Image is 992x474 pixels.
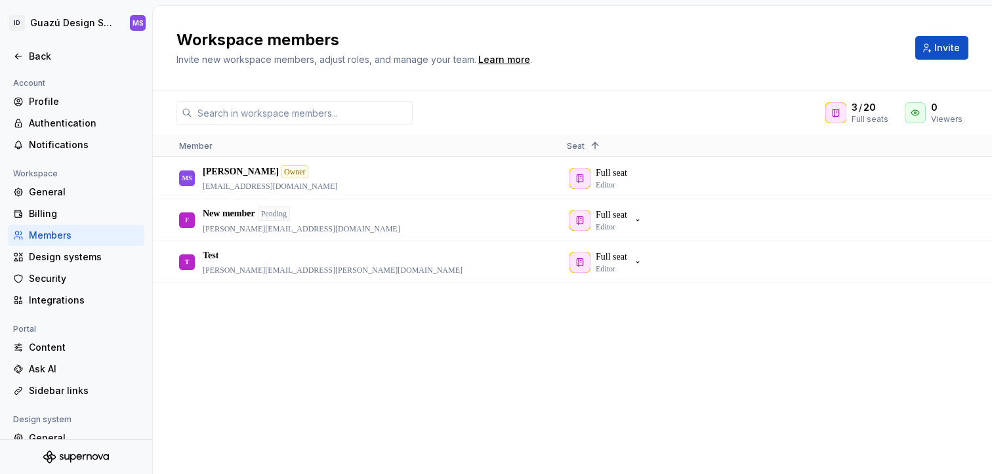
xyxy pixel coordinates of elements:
a: Members [8,225,144,246]
div: Authentication [29,117,139,130]
button: Invite [915,36,968,60]
div: Billing [29,207,139,220]
div: Account [8,75,51,91]
div: General [29,186,139,199]
p: Editor [596,264,615,274]
div: General [29,431,139,444]
p: New member [203,207,255,220]
button: Full seatEditor [567,249,648,275]
div: Viewers [931,114,962,125]
a: Profile [8,91,144,112]
svg: Supernova Logo [43,450,109,464]
a: Back [8,46,144,67]
div: Pending [258,207,290,221]
a: Ask AI [8,359,144,380]
div: Notifications [29,138,139,151]
a: General [8,182,144,203]
a: Billing [8,203,144,224]
span: Member [179,141,213,151]
a: Content [8,337,144,358]
div: Back [29,50,139,63]
div: Full seats [852,114,889,125]
div: Workspace [8,166,63,182]
span: 20 [863,101,876,114]
p: Editor [596,222,615,232]
div: ID [9,15,25,31]
a: Security [8,268,144,289]
div: Design system [8,412,77,427]
p: Full seat [596,250,627,264]
div: Content [29,341,139,354]
a: General [8,427,144,448]
span: . [476,55,532,65]
p: [EMAIL_ADDRESS][DOMAIN_NAME] [203,181,337,191]
div: Members [29,229,139,242]
p: Full seat [596,208,627,222]
input: Search in workspace members... [192,101,413,125]
span: 0 [931,101,938,114]
div: F [185,207,189,233]
div: Owner [281,165,308,178]
p: Test [203,249,218,262]
span: 3 [852,101,858,114]
span: Seat [567,141,585,151]
h2: Workspace members [176,30,899,50]
p: [PERSON_NAME][EMAIL_ADDRESS][PERSON_NAME][DOMAIN_NAME] [203,265,463,275]
span: Invite new workspace members, adjust roles, and manage your team. [176,54,476,65]
div: Integrations [29,294,139,307]
span: Invite [934,41,960,54]
div: Ask AI [29,363,139,376]
div: Security [29,272,139,285]
a: Integrations [8,290,144,311]
div: Portal [8,321,41,337]
a: Notifications [8,134,144,155]
div: MS [182,165,192,191]
button: Full seatEditor [567,207,648,233]
div: / [852,101,889,114]
a: Sidebar links [8,380,144,401]
div: T [185,249,190,275]
div: Guazú Design System [30,16,114,30]
a: Learn more [478,53,530,66]
button: IDGuazú Design SystemMS [3,9,150,37]
a: Authentication [8,113,144,134]
div: Sidebar links [29,384,139,397]
div: MS [133,18,144,28]
p: [PERSON_NAME] [203,165,279,178]
div: Design systems [29,250,139,264]
p: [PERSON_NAME][EMAIL_ADDRESS][DOMAIN_NAME] [203,224,400,234]
div: Profile [29,95,139,108]
a: Design systems [8,247,144,267]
